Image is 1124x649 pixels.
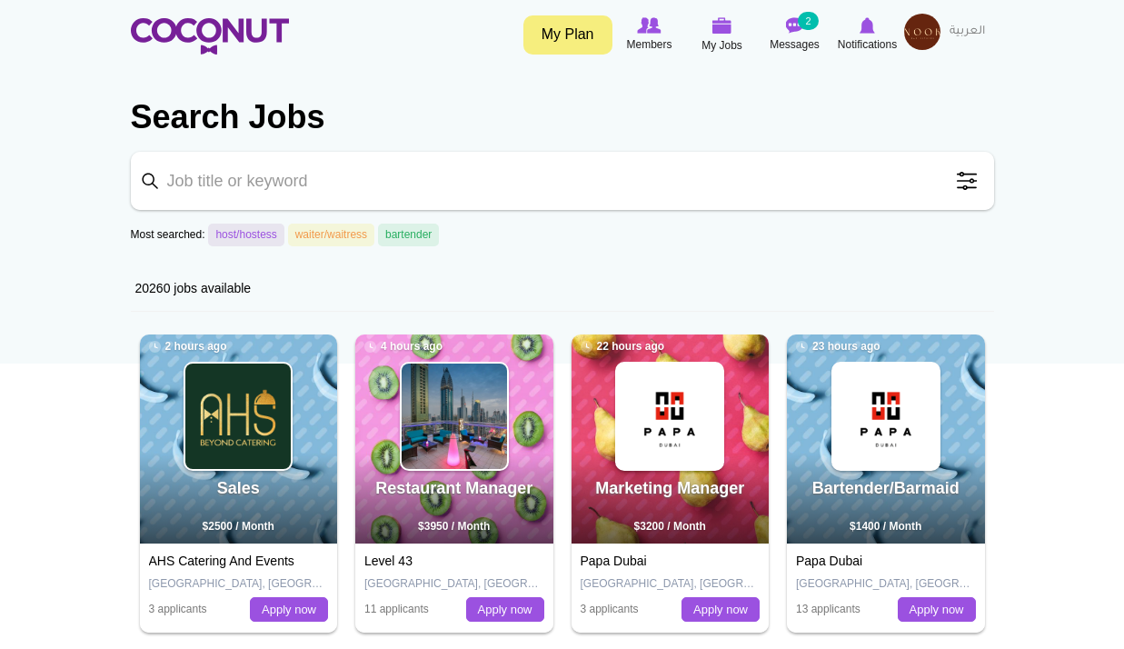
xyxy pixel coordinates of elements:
a: My Plan [523,15,612,55]
img: Home [131,18,289,55]
span: Messages [770,35,820,54]
h2: Search Jobs [131,95,994,139]
span: $1400 / Month [850,520,921,533]
a: Notifications Notifications [831,14,904,55]
a: waiter/waitress [288,224,374,246]
a: Apply now [681,597,760,623]
span: 23 hours ago [796,339,880,354]
p: [GEOGRAPHIC_DATA], [GEOGRAPHIC_DATA] [364,576,544,592]
small: 2 [798,12,818,30]
a: Restaurant Manager [375,479,532,497]
span: $3200 / Month [634,520,706,533]
a: Sales [217,479,260,497]
a: Level 43 [364,554,413,568]
span: 11 applicants [364,603,429,615]
span: 3 applicants [581,603,639,615]
a: Browse Members Members [613,14,686,55]
a: Papa Dubai [581,554,647,568]
a: Apply now [250,597,328,623]
a: host/hostess [208,224,283,246]
img: Notifications [860,17,875,34]
img: My Jobs [712,17,732,34]
a: Apply now [898,597,976,623]
a: My Jobs My Jobs [686,14,759,56]
div: 20260 jobs available [131,265,994,312]
span: 2 hours ago [149,339,227,354]
a: bartender [378,224,439,246]
span: 4 hours ago [364,339,443,354]
label: Most searched: [131,227,205,243]
a: Messages Messages 2 [759,14,831,55]
a: Bartender/Barmaid [812,479,960,497]
p: [GEOGRAPHIC_DATA], [GEOGRAPHIC_DATA] [149,576,329,592]
span: 22 hours ago [581,339,665,354]
span: 3 applicants [149,603,207,615]
a: Papa Dubai [796,554,862,568]
a: العربية [940,14,994,50]
span: $2500 / Month [203,520,274,533]
a: AHS Catering And Events [149,554,294,568]
p: [GEOGRAPHIC_DATA], [GEOGRAPHIC_DATA] [796,576,976,592]
span: 13 applicants [796,603,860,615]
span: $3950 / Month [418,520,490,533]
img: Messages [786,17,804,34]
img: Browse Members [637,17,661,34]
input: Job title or keyword [131,152,994,210]
a: Marketing Manager [595,479,744,497]
p: [GEOGRAPHIC_DATA], [GEOGRAPHIC_DATA] [581,576,761,592]
span: Members [626,35,671,54]
span: My Jobs [701,36,742,55]
a: Apply now [466,597,544,623]
span: Notifications [838,35,897,54]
